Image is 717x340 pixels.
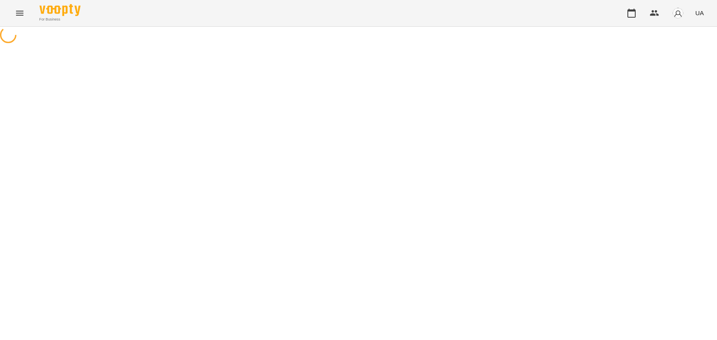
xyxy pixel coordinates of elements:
[39,17,81,22] span: For Business
[695,9,704,17] span: UA
[672,7,684,19] img: avatar_s.png
[692,5,707,21] button: UA
[39,4,81,16] img: Voopty Logo
[10,3,30,23] button: Menu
